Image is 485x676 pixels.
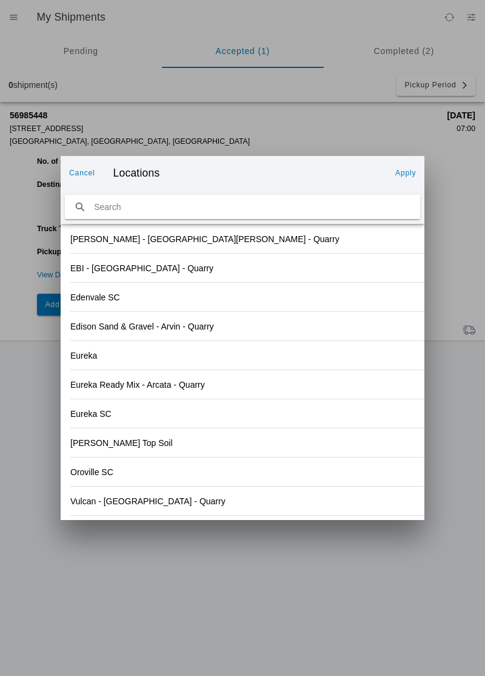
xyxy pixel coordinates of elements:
[61,312,424,341] ion-item: Edison Sand & Gravel - Arvin - Quarry
[61,341,424,370] ion-item: Eureka
[390,163,421,183] ion-button: Apply
[64,163,100,183] ion-button: Cancel
[61,458,424,487] ion-item: Oroville SC
[61,399,424,428] ion-item: Eureka SC
[61,283,424,312] ion-item: Edenvale SC
[101,167,389,180] ion-title: Locations
[61,225,424,254] ion-item: [PERSON_NAME] - [GEOGRAPHIC_DATA][PERSON_NAME] - Quarry
[61,254,424,283] ion-item: EBI - [GEOGRAPHIC_DATA] - Quarry
[61,428,424,458] ion-item: [PERSON_NAME] Top Soil
[65,195,420,220] input: search text
[61,487,424,516] ion-item: Vulcan - [GEOGRAPHIC_DATA] - Quarry
[61,370,424,399] ion-item: Eureka Ready Mix - Arcata - Quarry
